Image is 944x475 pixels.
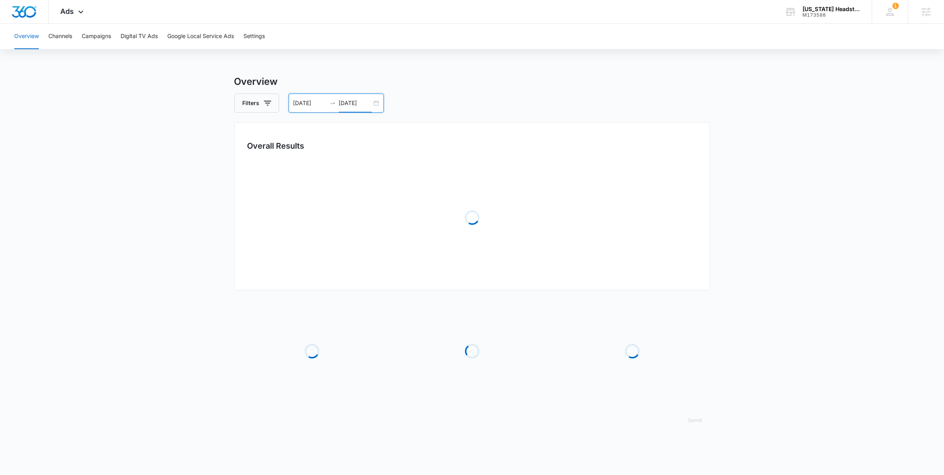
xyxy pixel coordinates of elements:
span: Ads [61,7,74,15]
button: Overview [14,24,39,49]
span: swap-right [329,100,336,106]
button: Filters [234,94,279,113]
input: Start date [293,99,326,107]
span: 1 [892,3,899,9]
button: Settings [243,24,265,49]
input: End date [339,99,372,107]
span: to [329,100,336,106]
button: Channels [48,24,72,49]
div: account id [802,12,860,18]
button: Google Local Service Ads [167,24,234,49]
div: account name [802,6,860,12]
button: Spend [680,411,710,430]
button: Campaigns [82,24,111,49]
div: notifications count [892,3,899,9]
h3: Overall Results [247,140,304,152]
button: Digital TV Ads [121,24,158,49]
h3: Overview [234,75,710,89]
